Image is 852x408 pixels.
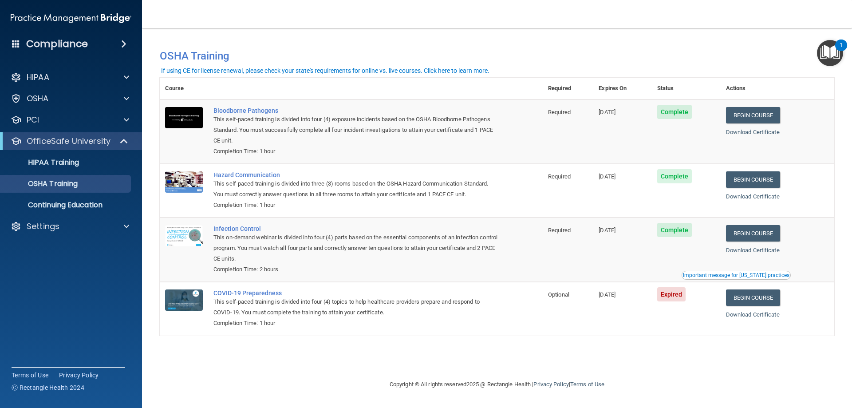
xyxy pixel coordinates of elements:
[6,179,78,188] p: OSHA Training
[160,50,834,62] h4: OSHA Training
[726,311,780,318] a: Download Certificate
[726,107,780,123] a: Begin Course
[213,318,498,329] div: Completion Time: 1 hour
[27,221,59,232] p: Settings
[657,105,692,119] span: Complete
[548,109,571,115] span: Required
[12,371,48,380] a: Terms of Use
[726,289,780,306] a: Begin Course
[11,136,129,147] a: OfficeSafe University
[161,67,489,74] div: If using CE for license renewal, please check your state's requirements for online vs. live cours...
[160,66,491,75] button: If using CE for license renewal, please check your state's requirements for online vs. live cours...
[213,289,498,297] a: COVID-19 Preparedness
[652,78,721,99] th: Status
[599,291,615,298] span: [DATE]
[27,93,49,104] p: OSHA
[548,173,571,180] span: Required
[213,200,498,210] div: Completion Time: 1 hour
[11,93,129,104] a: OSHA
[570,381,604,388] a: Terms of Use
[11,221,129,232] a: Settings
[726,225,780,242] a: Begin Course
[599,109,615,115] span: [DATE]
[11,72,129,83] a: HIPAA
[599,173,615,180] span: [DATE]
[213,297,498,318] div: This self-paced training is divided into four (4) topics to help healthcare providers prepare and...
[12,383,84,392] span: Ⓒ Rectangle Health 2024
[726,193,780,200] a: Download Certificate
[726,129,780,135] a: Download Certificate
[6,201,127,210] p: Continuing Education
[213,232,498,264] div: This on-demand webinar is divided into four (4) parts based on the essential components of an inf...
[533,381,568,388] a: Privacy Policy
[543,78,593,99] th: Required
[27,72,49,83] p: HIPAA
[213,171,498,178] a: Hazard Communication
[817,40,843,66] button: Open Resource Center, 1 new notification
[59,371,99,380] a: Privacy Policy
[213,146,498,157] div: Completion Time: 1 hour
[11,9,131,27] img: PMB logo
[657,169,692,183] span: Complete
[682,271,791,280] button: Read this if you are a dental practitioner in the state of CA
[599,227,615,234] span: [DATE]
[213,225,498,232] a: Infection Control
[11,115,129,125] a: PCI
[213,264,498,275] div: Completion Time: 2 hours
[213,107,498,114] a: Bloodborne Pathogens
[726,247,780,254] a: Download Certificate
[548,227,571,234] span: Required
[213,178,498,200] div: This self-paced training is divided into three (3) rooms based on the OSHA Hazard Communication S...
[698,345,841,380] iframe: Drift Widget Chat Controller
[593,78,651,99] th: Expires On
[840,45,843,57] div: 1
[27,136,110,147] p: OfficeSafe University
[26,38,88,50] h4: Compliance
[657,223,692,237] span: Complete
[683,273,789,278] div: Important message for [US_STATE] practices
[726,171,780,188] a: Begin Course
[160,78,208,99] th: Course
[721,78,834,99] th: Actions
[6,158,79,167] p: HIPAA Training
[548,291,569,298] span: Optional
[657,287,686,301] span: Expired
[213,114,498,146] div: This self-paced training is divided into four (4) exposure incidents based on the OSHA Bloodborne...
[335,370,659,399] div: Copyright © All rights reserved 2025 @ Rectangle Health | |
[27,115,39,125] p: PCI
